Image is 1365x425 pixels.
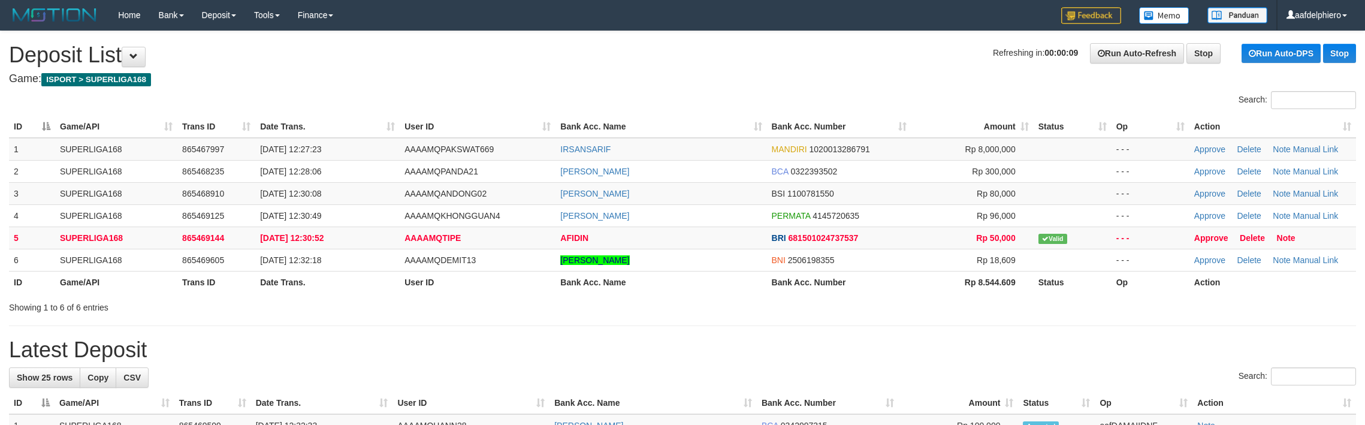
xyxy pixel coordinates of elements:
td: 2 [9,160,55,182]
th: Status [1034,271,1112,293]
a: AFIDIN [560,233,588,243]
a: Delete [1237,167,1261,176]
h4: Game: [9,73,1356,85]
th: Date Trans.: activate to sort column ascending [255,116,400,138]
span: [DATE] 12:28:06 [260,167,321,176]
span: AAAAMQDEMIT13 [404,255,476,265]
span: BSI [772,189,786,198]
span: BNI [772,255,786,265]
a: Approve [1194,233,1228,243]
th: Bank Acc. Name: activate to sort column ascending [549,392,757,414]
td: - - - [1112,204,1189,227]
span: Rp 50,000 [976,233,1015,243]
span: Copy 1020013286791 to clipboard [810,144,870,154]
span: Valid transaction [1038,234,1067,244]
a: Approve [1194,211,1225,221]
label: Search: [1239,91,1356,109]
span: Show 25 rows [17,373,73,382]
th: Op [1112,271,1189,293]
input: Search: [1271,91,1356,109]
span: AAAAMQANDONG02 [404,189,487,198]
input: Search: [1271,367,1356,385]
span: CSV [123,373,141,382]
th: User ID: activate to sort column ascending [392,392,549,414]
th: Action: activate to sort column ascending [1192,392,1356,414]
span: AAAAMQPAKSWAT669 [404,144,494,154]
span: Copy 681501024737537 to clipboard [789,233,859,243]
a: Delete [1240,233,1265,243]
span: Rp 80,000 [977,189,1016,198]
a: IRSANSARIF [560,144,611,154]
th: Rp 8.544.609 [911,271,1034,293]
span: 865468910 [182,189,224,198]
td: 1 [9,138,55,161]
label: Search: [1239,367,1356,385]
div: Showing 1 to 6 of 6 entries [9,297,560,314]
a: Note [1277,233,1295,243]
th: ID [9,271,55,293]
a: [PERSON_NAME] [560,189,629,198]
span: Rp 96,000 [977,211,1016,221]
a: CSV [116,367,149,388]
a: Note [1273,255,1291,265]
th: Game/API: activate to sort column ascending [55,392,174,414]
span: 865469144 [182,233,224,243]
td: SUPERLIGA168 [55,249,177,271]
h1: Latest Deposit [9,338,1356,362]
a: Manual Link [1293,189,1339,198]
a: [PERSON_NAME] [560,167,629,176]
th: Amount: activate to sort column ascending [911,116,1034,138]
a: Run Auto-Refresh [1090,43,1184,64]
th: Bank Acc. Name [555,271,766,293]
a: Manual Link [1293,144,1339,154]
a: Copy [80,367,116,388]
a: Delete [1237,255,1261,265]
strong: 00:00:09 [1044,48,1078,58]
th: Amount: activate to sort column ascending [899,392,1019,414]
td: 3 [9,182,55,204]
th: ID: activate to sort column descending [9,116,55,138]
span: Copy [87,373,108,382]
span: [DATE] 12:30:52 [260,233,324,243]
span: Rp 300,000 [972,167,1015,176]
a: Delete [1237,189,1261,198]
span: 865469125 [182,211,224,221]
span: Rp 18,609 [977,255,1016,265]
a: Approve [1194,167,1225,176]
a: Note [1273,144,1291,154]
th: Game/API [55,271,177,293]
th: Date Trans. [255,271,400,293]
span: ISPORT > SUPERLIGA168 [41,73,151,86]
td: SUPERLIGA168 [55,204,177,227]
a: Approve [1194,144,1225,154]
th: Action [1189,271,1356,293]
th: Trans ID: activate to sort column ascending [174,392,251,414]
img: Button%20Memo.svg [1139,7,1189,24]
td: - - - [1112,249,1189,271]
span: PERMATA [772,211,811,221]
span: MANDIRI [772,144,807,154]
td: SUPERLIGA168 [55,182,177,204]
th: Game/API: activate to sort column ascending [55,116,177,138]
th: Status: activate to sort column ascending [1034,116,1112,138]
span: Copy 2506198355 to clipboard [788,255,835,265]
span: 865467997 [182,144,224,154]
img: MOTION_logo.png [9,6,100,24]
span: AAAAMQKHONGGUAN4 [404,211,500,221]
span: AAAAMQPANDA21 [404,167,478,176]
a: Delete [1237,144,1261,154]
span: AAAAMQTIPE [404,233,461,243]
span: Copy 1100781550 to clipboard [787,189,834,198]
th: Bank Acc. Number: activate to sort column ascending [767,116,911,138]
span: [DATE] 12:30:49 [260,211,321,221]
th: Trans ID [177,271,255,293]
img: Feedback.jpg [1061,7,1121,24]
img: panduan.png [1207,7,1267,23]
a: Manual Link [1293,211,1339,221]
a: Manual Link [1293,167,1339,176]
span: Rp 8,000,000 [965,144,1016,154]
a: Show 25 rows [9,367,80,388]
td: - - - [1112,227,1189,249]
th: Op: activate to sort column ascending [1112,116,1189,138]
a: Run Auto-DPS [1242,44,1321,63]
